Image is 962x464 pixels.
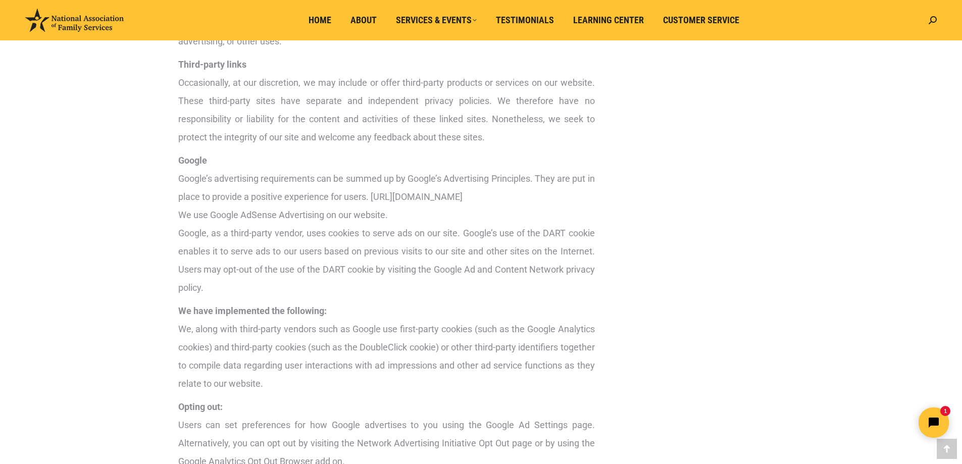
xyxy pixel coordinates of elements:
[496,15,554,26] span: Testimonials
[178,401,223,412] strong: Opting out:
[178,56,595,146] p: Occasionally, at our discretion, we may include or offer third-party products or services on our ...
[396,15,477,26] span: Services & Events
[178,305,327,316] strong: We have implemented the following:
[178,151,595,297] p: Google’s advertising requirements can be summed up by Google’s Advertising Principles. They are p...
[784,399,957,446] iframe: Tidio Chat
[350,15,377,26] span: About
[573,15,644,26] span: Learning Center
[178,59,246,70] strong: Third-party links
[656,11,746,30] a: Customer Service
[178,155,207,166] strong: Google
[566,11,651,30] a: Learning Center
[25,9,124,32] img: National Association of Family Services
[489,11,561,30] a: Testimonials
[343,11,384,30] a: About
[663,15,739,26] span: Customer Service
[178,302,595,393] p: We, along with third-party vendors such as Google use first-party cookies (such as the Google Ana...
[301,11,338,30] a: Home
[309,15,331,26] span: Home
